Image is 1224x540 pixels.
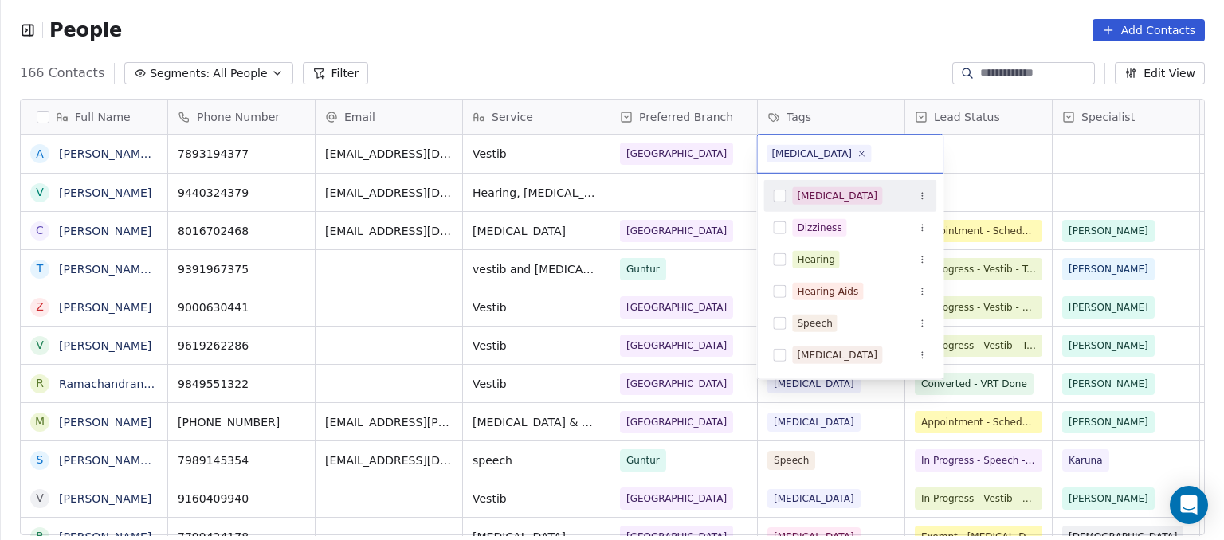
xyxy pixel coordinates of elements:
[797,252,834,267] div: Hearing
[797,316,832,331] div: Speech
[771,147,852,161] div: [MEDICAL_DATA]
[797,284,858,299] div: Hearing Aids
[797,189,877,203] div: [MEDICAL_DATA]
[763,180,936,435] div: Suggestions
[797,221,841,235] div: Dizziness
[797,348,877,362] div: [MEDICAL_DATA]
